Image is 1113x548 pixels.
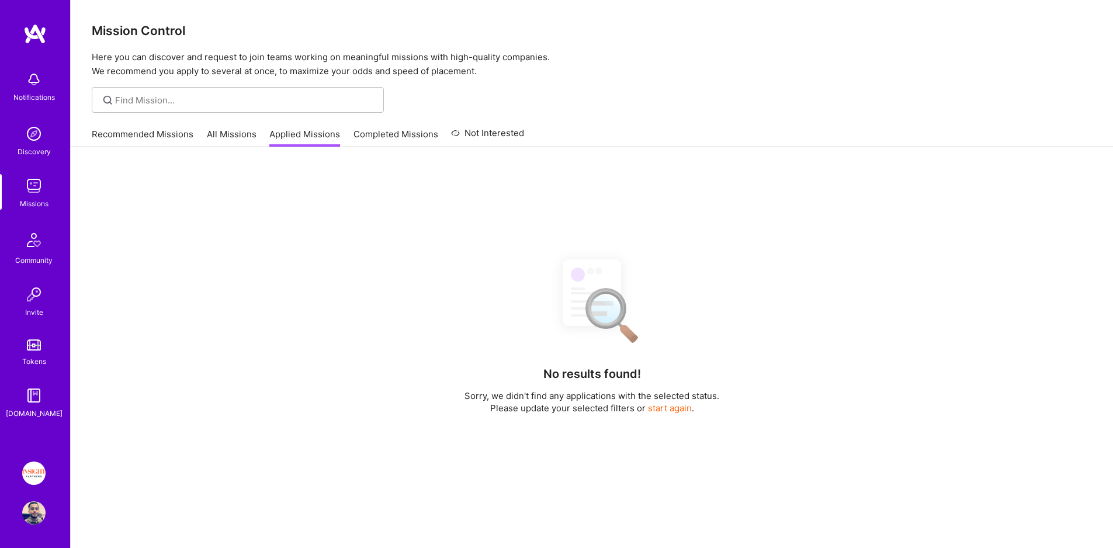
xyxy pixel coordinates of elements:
[92,23,1092,38] h3: Mission Control
[22,68,46,91] img: bell
[92,128,193,147] a: Recommended Missions
[101,93,115,107] i: icon SearchGrey
[22,462,46,485] img: Insight Partners: Data & AI - Sourcing
[15,254,53,266] div: Community
[13,91,55,103] div: Notifications
[22,174,46,197] img: teamwork
[25,306,43,318] div: Invite
[464,390,719,402] p: Sorry, we didn't find any applications with the selected status.
[648,402,692,414] button: start again
[19,501,48,525] a: User Avatar
[23,23,47,44] img: logo
[6,407,63,419] div: [DOMAIN_NAME]
[22,122,46,145] img: discovery
[464,402,719,414] p: Please update your selected filters or .
[27,339,41,351] img: tokens
[18,145,51,158] div: Discovery
[269,128,340,147] a: Applied Missions
[22,355,46,367] div: Tokens
[542,249,642,351] img: No Results
[207,128,256,147] a: All Missions
[543,367,641,381] h4: No results found!
[22,384,46,407] img: guide book
[353,128,438,147] a: Completed Missions
[22,283,46,306] img: Invite
[20,226,48,254] img: Community
[92,50,1092,78] p: Here you can discover and request to join teams working on meaningful missions with high-quality ...
[22,501,46,525] img: User Avatar
[115,94,375,106] input: overall type: UNKNOWN_TYPE server type: NO_SERVER_DATA heuristic type: UNKNOWN_TYPE label: Find M...
[451,126,524,147] a: Not Interested
[20,197,48,210] div: Missions
[19,462,48,485] a: Insight Partners: Data & AI - Sourcing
